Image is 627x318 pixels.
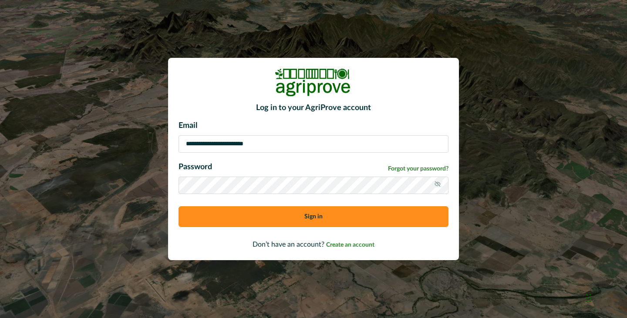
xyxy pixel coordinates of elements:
[388,164,448,174] a: Forgot your password?
[179,239,448,250] p: Don’t have an account?
[326,241,374,248] a: Create an account
[583,276,627,318] iframe: Chat Widget
[326,242,374,248] span: Create an account
[274,68,353,97] img: Logo Image
[179,104,448,113] h2: Log in to your AgriProve account
[179,206,448,227] button: Sign in
[586,285,591,311] div: Drag
[179,120,448,132] p: Email
[179,161,212,173] p: Password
